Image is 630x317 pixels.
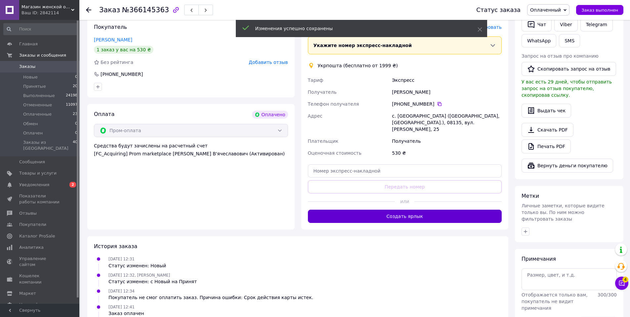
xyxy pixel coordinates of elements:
[108,273,170,278] span: [DATE] 12:32, [PERSON_NAME]
[522,79,612,98] span: У вас есть 29 дней, чтобы отправить запрос на отзыв покупателю, скопировав ссылку.
[391,147,503,159] div: 530 ₴
[522,123,573,137] a: Скачать PDF
[73,139,77,151] span: 40
[94,24,127,30] span: Покупатель
[576,5,623,15] button: Заказ выполнен
[19,159,45,165] span: Сообщения
[19,273,61,285] span: Кошелек компании
[75,130,77,136] span: 0
[581,8,618,13] span: Заказ выполнен
[75,121,77,127] span: 0
[19,182,49,188] span: Уведомления
[108,310,144,317] div: Заказ оплачен
[19,193,61,205] span: Показатели работы компании
[391,110,503,135] div: с. [GEOGRAPHIC_DATA] ([GEOGRAPHIC_DATA], [GEOGRAPHIC_DATA].), 08135, вул. [PERSON_NAME], 25
[559,34,580,47] button: SMS
[94,37,132,42] a: [PERSON_NAME]
[522,62,616,76] button: Скопировать запрос на отзыв
[19,41,38,47] span: Главная
[522,203,605,222] span: Личные заметки, которые видите только вы. По ним можно фильтровать заказы
[476,7,521,13] div: Статус заказа
[554,18,577,31] a: Viber
[73,111,77,117] span: 23
[19,244,44,250] span: Аналитика
[391,74,503,86] div: Экспресс
[522,193,539,199] span: Метки
[101,60,133,65] span: Без рейтинга
[308,101,359,107] span: Телефон получателя
[73,83,77,89] span: 20
[391,86,503,98] div: [PERSON_NAME]
[580,18,613,31] a: Telegram
[19,170,57,176] span: Товары и услуги
[19,222,46,228] span: Покупатели
[100,71,144,78] div: [PHONE_NUMBER]
[23,139,73,151] span: Заказы из [GEOGRAPHIC_DATA]
[69,182,76,187] span: 2
[94,150,288,157] div: [FC_Acquiring] Prom marketplace [PERSON_NAME] В'ячеславович (Активирован)
[308,89,337,95] span: Получатель
[308,78,323,83] span: Тариф
[75,74,77,80] span: 0
[391,135,503,147] div: Получатель
[23,130,43,136] span: Оплачен
[21,4,71,10] span: Магазин женской одежды и аксессуаров в Украине - Annika.com.ua
[66,93,77,99] span: 24198
[314,43,412,48] span: Укажите номер экспресс-накладной
[108,257,135,261] span: [DATE] 12:31
[19,210,37,216] span: Отзывы
[23,93,55,99] span: Выполненные
[308,164,502,178] input: Номер экспресс-накладной
[23,121,38,127] span: Обмен
[23,74,38,80] span: Новые
[19,64,35,70] span: Заказы
[522,53,599,59] span: Запрос на отзыв про компанию
[94,243,137,249] span: История заказа
[108,294,313,301] div: Покупатель не смог оплатить заказ. Причина ошибки: Срок действия карты истек.
[598,292,617,297] span: 300 / 300
[19,52,66,58] span: Заказы и сообщения
[522,292,588,311] span: Отображается только вам, покупатель не видит примечания
[19,256,61,268] span: Управление сайтом
[99,6,120,14] span: Заказ
[19,302,43,308] span: Настройки
[23,111,52,117] span: Оплаченные
[94,46,153,54] div: 1 заказ у вас на 530 ₴
[249,60,288,65] span: Добавить отзыв
[94,111,114,117] span: Оплата
[255,25,461,32] div: Изменения успешно сохранены
[522,256,556,262] span: Примечания
[308,150,362,156] span: Оценочная стоимость
[108,289,135,293] span: [DATE] 12:34
[23,102,52,108] span: Отмененные
[395,198,414,205] span: или
[522,159,613,173] button: Вернуть деньги покупателю
[522,18,552,31] button: Чат
[19,291,36,296] span: Маркет
[23,83,46,89] span: Принятые
[308,210,502,223] button: Создать ярлык
[252,111,288,119] div: Оплачено
[316,62,400,69] div: Укрпошта (бесплатно от 1999 ₴)
[108,278,197,285] div: Статус изменен: с Новый на Принят
[522,34,556,47] a: WhatsApp
[19,233,55,239] span: Каталог ProSale
[530,7,561,13] span: Оплаченный
[308,113,322,119] span: Адрес
[122,6,169,14] span: №366145363
[66,102,77,108] span: 11097
[21,10,79,16] div: Ваш ID: 2842114
[3,23,78,35] input: Поиск
[522,104,571,118] button: Выдать чек
[108,305,135,309] span: [DATE] 12:41
[522,139,571,153] a: Печать PDF
[622,277,628,283] span: 4
[108,262,166,269] div: Статус изменен: Новый
[308,138,339,144] span: Плательщик
[86,7,91,13] div: Вернуться назад
[615,277,628,290] button: Чат с покупателем4
[94,142,288,157] div: Средства будут зачислены на расчетный счет
[392,101,502,107] div: [PHONE_NUMBER]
